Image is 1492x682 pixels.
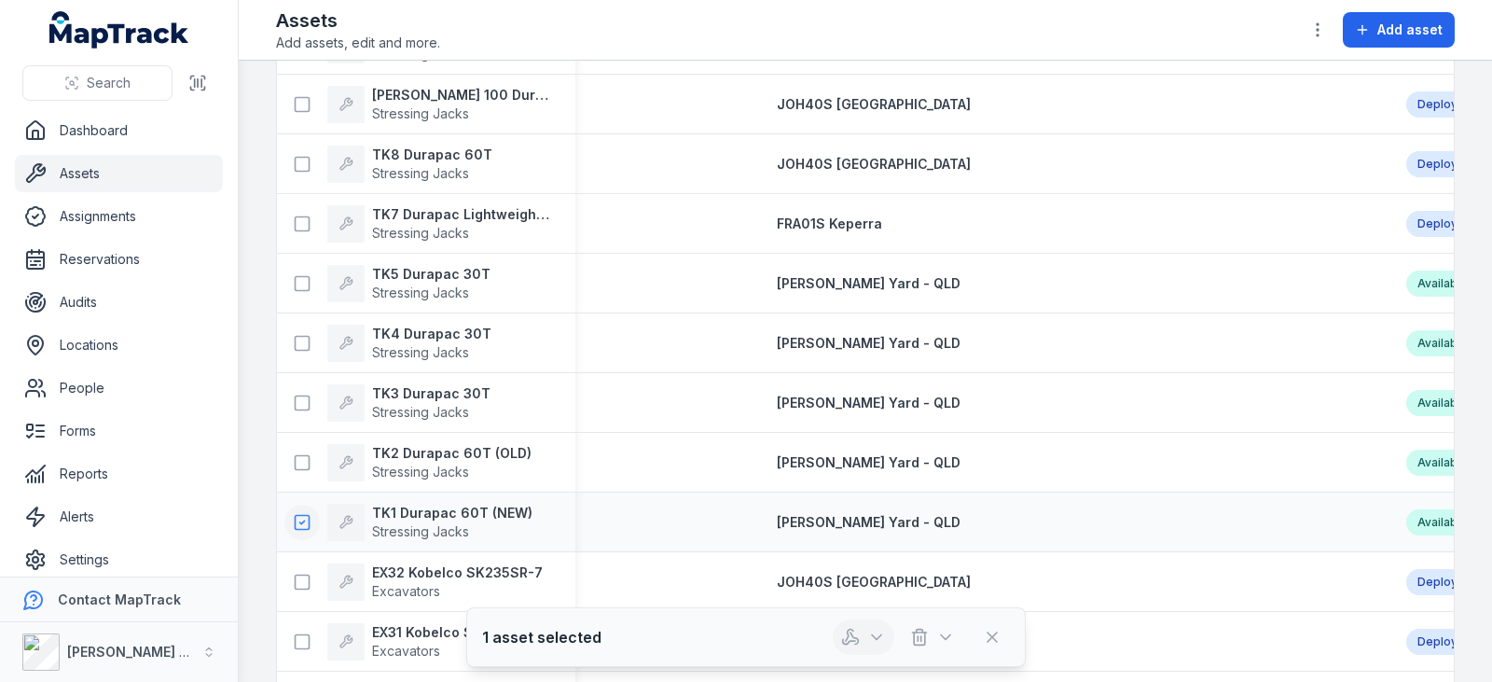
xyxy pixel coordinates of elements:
span: Stressing Jacks [372,225,469,241]
strong: TK4 Durapac 30T [372,325,491,343]
span: JOH40S [GEOGRAPHIC_DATA] [777,156,971,172]
span: Add assets, edit and more. [276,34,440,52]
a: Reports [15,455,223,493]
span: Stressing Jacks [372,105,469,121]
a: [PERSON_NAME] 100 Durapac 100TStressing Jacks [327,86,553,123]
strong: TK3 Durapac 30T [372,384,490,403]
button: Add asset [1343,12,1455,48]
a: Locations [15,327,223,364]
div: Deployed [1406,91,1484,118]
a: Assets [15,155,223,192]
a: TK2 Durapac 60T (OLD)Stressing Jacks [327,444,532,481]
div: Available [1406,271,1479,297]
a: JOH40S [GEOGRAPHIC_DATA] [777,155,971,174]
span: Stressing Jacks [372,165,469,181]
span: Excavators [372,643,440,659]
a: [PERSON_NAME] Yard - QLD [777,334,960,353]
span: JOH40S [GEOGRAPHIC_DATA] [777,574,971,590]
span: Add asset [1377,21,1443,39]
span: FRA01S Keperra [777,216,882,231]
a: MapTrack [49,11,189,49]
a: TK3 Durapac 30TStressing Jacks [327,384,490,422]
span: [PERSON_NAME] Yard - QLD [777,514,960,530]
span: [PERSON_NAME] Yard - QLD [777,275,960,291]
a: Alerts [15,498,223,536]
span: JOH40S [GEOGRAPHIC_DATA] [777,96,971,112]
a: Dashboard [15,112,223,149]
strong: EX32 Kobelco SK235SR-7 [372,564,543,582]
a: EX32 Kobelco SK235SR-7Excavators [327,564,543,601]
span: Stressing Jacks [372,464,469,480]
span: Stressing Jacks [372,404,469,420]
span: Excavators [372,583,440,599]
a: TK8 Durapac 60TStressing Jacks [327,146,492,183]
strong: [PERSON_NAME] Group [67,644,220,660]
a: People [15,369,223,407]
span: Search [87,74,131,92]
strong: EX31 Kobelco SK135SR-7 [372,623,537,642]
div: Deployed [1406,151,1484,177]
a: JOH40S [GEOGRAPHIC_DATA] [777,95,971,114]
a: TK4 Durapac 30TStressing Jacks [327,325,491,362]
span: [PERSON_NAME] Yard - QLD [777,395,960,411]
a: [PERSON_NAME] Yard - QLD [777,453,960,472]
strong: TK8 Durapac 60T [372,146,492,164]
a: Reservations [15,241,223,278]
a: TK5 Durapac 30TStressing Jacks [327,265,490,302]
div: Available [1406,330,1479,356]
a: TK7 Durapac Lightweight 100TStressing Jacks [327,205,553,243]
strong: 1 asset selected [482,626,601,648]
span: Stressing Jacks [372,523,469,539]
a: Assignments [15,198,223,235]
a: [PERSON_NAME] Yard - QLD [777,274,960,293]
span: Stressing Jacks [372,285,469,300]
a: [PERSON_NAME] Yard - QLD [777,513,960,532]
div: Deployed [1406,211,1484,237]
div: Available [1406,509,1479,536]
strong: [PERSON_NAME] 100 Durapac 100T [372,86,553,104]
div: Deployed [1406,569,1484,595]
h2: Assets [276,7,440,34]
div: Deployed [1406,629,1484,655]
div: Available [1406,390,1479,416]
a: FRA01S Keperra [777,215,882,233]
span: [PERSON_NAME] Yard - QLD [777,454,960,470]
a: Audits [15,284,223,321]
a: Settings [15,541,223,578]
span: [PERSON_NAME] Yard - QLD [777,335,960,351]
span: Stressing Jacks [372,46,469,62]
strong: TK1 Durapac 60T (NEW) [372,504,532,522]
strong: TK7 Durapac Lightweight 100T [372,205,553,224]
strong: Contact MapTrack [58,592,181,607]
button: Search [22,65,173,101]
a: TK1 Durapac 60T (NEW)Stressing Jacks [327,504,532,541]
div: Available [1406,450,1479,476]
strong: TK5 Durapac 30T [372,265,490,284]
a: [PERSON_NAME] Yard - QLD [777,394,960,412]
a: EX31 Kobelco SK135SR-7Excavators [327,623,537,661]
strong: TK2 Durapac 60T (OLD) [372,444,532,463]
a: JOH40S [GEOGRAPHIC_DATA] [777,573,971,592]
a: Forms [15,412,223,450]
span: Stressing Jacks [372,344,469,360]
